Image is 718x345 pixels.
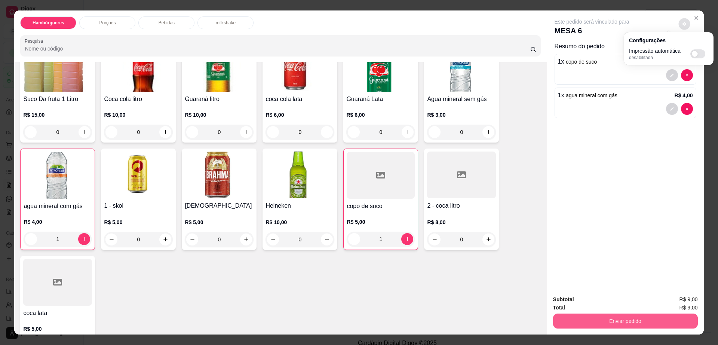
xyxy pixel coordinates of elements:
[24,202,92,211] h4: agua mineral com gás
[240,233,252,245] button: increase-product-quantity
[240,126,252,138] button: increase-product-quantity
[185,111,254,119] p: R$ 10,00
[104,95,173,104] h4: Coca cola litro
[629,37,708,44] p: Configurações
[555,18,629,25] p: Este pedido será vinculado para
[266,201,334,210] h4: Heineken
[348,126,360,138] button: decrease-product-quantity
[23,111,92,119] p: R$ 15,00
[23,95,92,104] h4: Suco Da fruta 1 Litro
[690,49,708,58] label: Automatic updates
[25,45,530,52] input: Pesquisa
[99,20,116,26] p: Porções
[267,126,279,138] button: decrease-product-quantity
[267,233,279,245] button: decrease-product-quantity
[104,219,173,226] p: R$ 5,00
[346,111,415,119] p: R$ 6,00
[679,295,698,303] span: R$ 9,00
[690,12,702,24] button: Close
[105,126,117,138] button: decrease-product-quantity
[159,233,171,245] button: increase-product-quantity
[681,103,693,115] button: decrease-product-quantity
[681,69,693,81] button: decrease-product-quantity
[104,152,173,198] img: product-image
[429,126,441,138] button: decrease-product-quantity
[482,233,494,245] button: increase-product-quantity
[186,233,198,245] button: decrease-product-quantity
[25,233,37,245] button: decrease-product-quantity
[558,57,597,66] p: 1 x
[482,126,494,138] button: increase-product-quantity
[427,95,496,104] h4: Agua mineral sem gás
[185,219,254,226] p: R$ 5,00
[555,42,696,51] p: Resumo do pedido
[347,218,415,226] p: R$ 5,00
[104,201,173,210] h4: 1 - skol
[104,45,173,92] img: product-image
[159,20,175,26] p: Bebidas
[678,18,690,30] button: decrease-product-quantity
[629,47,681,55] p: Impressão automática
[23,325,92,333] p: R$ 5,00
[346,95,415,104] h4: Guaraná Lata
[555,25,629,36] p: MESA 6
[629,55,681,61] p: desabilitada
[321,126,333,138] button: increase-product-quantity
[427,219,496,226] p: R$ 8,00
[566,92,617,98] span: agua mineral com gás
[666,69,678,81] button: decrease-product-quantity
[429,233,441,245] button: decrease-product-quantity
[25,38,46,44] label: Pesquisa
[553,296,574,302] strong: Subtotal
[185,45,254,92] img: product-image
[266,111,334,119] p: R$ 6,00
[675,92,693,99] p: R$ 4,00
[266,45,334,92] img: product-image
[666,103,678,115] button: decrease-product-quantity
[78,233,90,245] button: increase-product-quantity
[553,314,698,329] button: Enviar pedido
[185,152,254,198] img: product-image
[185,201,254,210] h4: [DEMOGRAPHIC_DATA]
[553,305,565,311] strong: Total
[427,201,496,210] h4: 2 - coca litro
[186,126,198,138] button: decrease-product-quantity
[558,91,617,100] p: 1 x
[427,111,496,119] p: R$ 3,00
[185,95,254,104] h4: Guaraná litro
[402,126,414,138] button: increase-product-quantity
[24,152,92,199] img: product-image
[266,152,334,198] img: product-image
[266,95,334,104] h4: coca cola lata
[33,20,64,26] p: Hambúrgueres
[347,202,415,211] h4: copo de suco
[159,126,171,138] button: increase-product-quantity
[216,20,236,26] p: milkshake
[23,309,92,318] h4: coca lata
[566,59,597,65] span: copo de suco
[104,111,173,119] p: R$ 10,00
[346,45,415,92] img: product-image
[23,45,92,92] img: product-image
[321,233,333,245] button: increase-product-quantity
[105,233,117,245] button: decrease-product-quantity
[266,219,334,226] p: R$ 10,00
[24,218,92,226] p: R$ 4,00
[427,45,496,92] img: product-image
[679,303,698,312] span: R$ 9,00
